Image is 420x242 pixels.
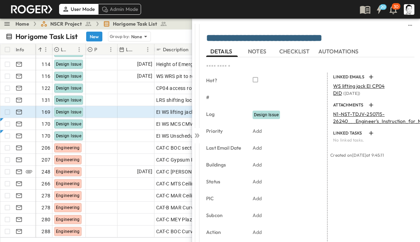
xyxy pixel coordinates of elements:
[210,48,234,54] span: DETAILS
[156,73,305,80] span: WS WRS pit to receive EI to modify for CP04 -> Closure + jib crane
[137,72,152,80] span: [DATE]
[206,127,243,135] p: Priority
[206,144,243,151] p: Last Email Date
[156,156,253,163] span: CAT-C Gypsum Reflected Ceiling Plan MAR
[42,120,50,127] span: 170
[156,180,233,187] span: CAT-C MTS Ceiling layout RFI EDE
[343,91,360,96] span: ( [DATE] )
[190,46,198,53] button: Sort
[253,178,262,185] p: Add
[86,32,102,41] button: New
[56,74,82,79] span: Design Issue
[61,46,66,53] p: Log
[253,229,262,236] p: Add
[156,216,222,223] span: CAT-C MEY Plaza ceiling plan
[56,229,80,234] span: Engineering
[42,73,50,80] span: 116
[56,110,82,115] span: Design Issue
[67,46,75,53] button: Sort
[333,83,384,96] span: WS lifting jack EI CP04 DID
[156,144,269,151] span: CAT-C BOC section drawing ceiling height change
[56,169,80,174] span: Engineering
[42,228,50,235] span: 288
[137,60,152,68] span: [DATE]
[56,157,80,162] span: Engineering
[156,228,211,235] span: CAT-C BOC Curve ceiling
[156,132,287,139] span: EI WS Unscheduled Repair Shop electrical work CP04 DID
[206,229,243,236] p: Action
[206,212,243,219] p: Subcon
[42,45,50,54] button: Menu
[206,94,243,101] p: #
[144,45,152,54] button: Menu
[98,4,141,14] div: Admin Mode
[406,21,414,30] button: sidedrawer-menu
[404,4,414,15] img: Profile Picture
[333,130,365,136] p: LINKED TASKS
[253,144,262,151] p: Add
[56,122,82,126] span: Design Issue
[254,112,279,117] span: Design Issue
[42,192,50,199] span: 278
[136,46,144,53] button: Sort
[113,20,157,27] span: Horigome Task List
[156,97,239,104] span: LRS shifting location of Staircase EI
[56,217,80,222] span: Engineering
[253,195,262,202] p: Add
[14,44,36,55] div: Info
[37,46,44,53] button: Sort
[107,45,115,54] button: Menu
[42,144,50,151] span: 206
[156,204,212,211] span: CAT-B MAR Curve ceiling
[56,86,82,91] span: Design Issue
[110,33,130,40] p: Group by:
[94,46,97,53] p: Priority
[42,109,50,116] span: 169
[42,156,50,163] span: 207
[394,4,399,9] p: 30
[42,216,50,223] span: 280
[42,97,50,104] span: 131
[253,161,262,168] p: Add
[156,109,223,116] span: EI WS lifting jack EI CP04 DID
[156,168,322,175] span: CAT-C [PERSON_NAME] MAR Plaza Metal ceiling -> Change to paint NOV
[333,74,365,80] p: LINKED EMAILS
[42,132,50,139] span: 170
[75,45,83,54] button: Menu
[42,180,50,187] span: 266
[206,161,243,168] p: Buildings
[56,133,82,138] span: Design Issue
[56,145,80,150] span: Engineering
[126,46,134,53] p: Last Email Date
[99,46,107,53] button: Sort
[15,32,78,41] p: Horigome Task List
[206,195,243,202] p: PIC
[16,40,24,59] div: Info
[15,20,171,27] nav: breadcrumbs
[163,46,189,53] p: Description
[156,120,267,127] span: EI WS MCS CMVS H-Beam height 3mm CP04 DID
[42,61,50,68] span: 114
[56,98,82,103] span: Design Issue
[253,127,262,135] p: Add
[206,178,243,185] p: Status
[56,62,82,67] span: Design Issue
[248,48,268,54] span: NOTES
[15,20,29,27] a: Home
[42,204,50,211] span: 278
[42,85,50,92] span: 122
[56,205,80,210] span: Engineering
[156,61,240,68] span: Height of Emergency switch at toilet
[42,168,50,175] span: 248
[333,102,365,108] p: ATTACHMENTS
[318,48,360,54] span: AUTOMATIONS
[131,33,142,40] p: None
[56,193,80,198] span: Engineering
[156,192,225,199] span: CAT-C MAR Ceiling layout plan
[59,4,98,14] div: User Mode
[206,77,243,84] p: Hot?
[253,212,262,219] p: Add
[56,181,80,186] span: Engineering
[381,4,386,10] h6: 20
[333,137,410,143] p: No linked tasks.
